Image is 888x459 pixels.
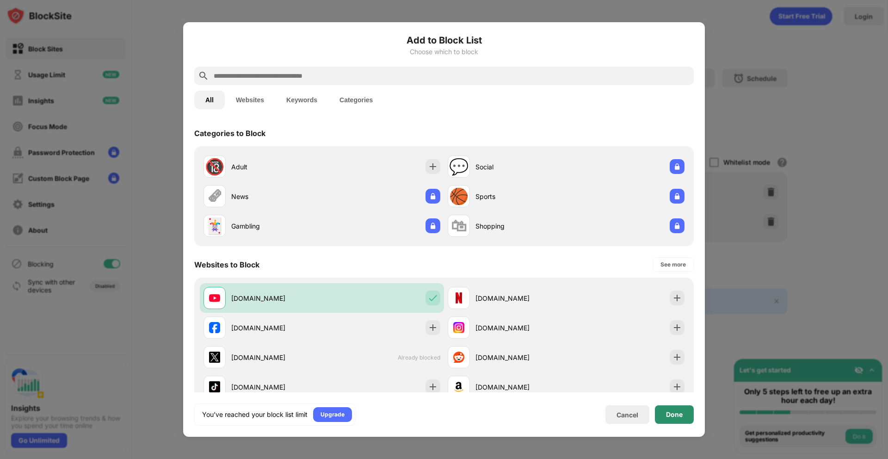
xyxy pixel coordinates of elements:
[453,381,464,392] img: favicons
[205,217,224,236] div: 🃏
[475,382,566,392] div: [DOMAIN_NAME]
[231,293,322,303] div: [DOMAIN_NAME]
[207,187,222,206] div: 🗞
[321,410,345,419] div: Upgrade
[449,157,469,176] div: 💬
[617,411,638,419] div: Cancel
[660,260,686,269] div: See more
[275,91,328,109] button: Keywords
[202,410,308,419] div: You’ve reached your block list limit
[666,411,683,418] div: Done
[194,129,265,138] div: Categories to Block
[475,192,566,201] div: Sports
[328,91,384,109] button: Categories
[475,293,566,303] div: [DOMAIN_NAME]
[231,162,322,172] div: Adult
[194,91,225,109] button: All
[231,192,322,201] div: News
[225,91,275,109] button: Websites
[231,221,322,231] div: Gambling
[194,33,694,47] h6: Add to Block List
[398,354,440,361] span: Already blocked
[209,292,220,304] img: favicons
[453,292,464,304] img: favicons
[453,352,464,363] img: favicons
[231,382,322,392] div: [DOMAIN_NAME]
[231,323,322,333] div: [DOMAIN_NAME]
[209,352,220,363] img: favicons
[209,322,220,333] img: favicons
[475,323,566,333] div: [DOMAIN_NAME]
[194,260,259,269] div: Websites to Block
[205,157,224,176] div: 🔞
[475,162,566,172] div: Social
[209,381,220,392] img: favicons
[453,322,464,333] img: favicons
[231,353,322,362] div: [DOMAIN_NAME]
[451,217,467,236] div: 🛍
[194,48,694,56] div: Choose which to block
[198,70,209,81] img: search.svg
[449,187,469,206] div: 🏀
[475,353,566,362] div: [DOMAIN_NAME]
[475,221,566,231] div: Shopping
